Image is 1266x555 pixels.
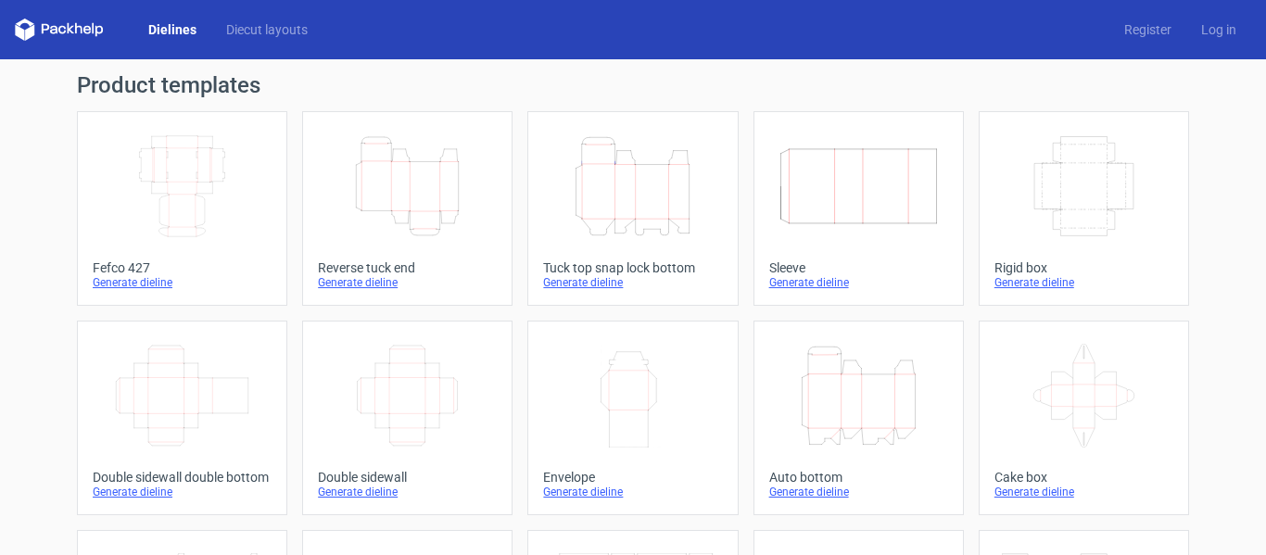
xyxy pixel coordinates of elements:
a: Dielines [133,20,211,39]
div: Generate dieline [994,275,1173,290]
a: EnvelopeGenerate dieline [527,321,738,515]
div: Sleeve [769,260,948,275]
div: Tuck top snap lock bottom [543,260,722,275]
div: Generate dieline [543,275,722,290]
a: Double sidewallGenerate dieline [302,321,513,515]
div: Cake box [994,470,1173,485]
a: SleeveGenerate dieline [753,111,964,306]
div: Generate dieline [318,275,497,290]
a: Reverse tuck endGenerate dieline [302,111,513,306]
div: Generate dieline [93,485,272,499]
div: Auto bottom [769,470,948,485]
div: Double sidewall [318,470,497,485]
div: Generate dieline [93,275,272,290]
div: Generate dieline [543,485,722,499]
a: Register [1109,20,1186,39]
div: Generate dieline [769,275,948,290]
div: Generate dieline [318,485,497,499]
div: Reverse tuck end [318,260,497,275]
a: Log in [1186,20,1251,39]
div: Envelope [543,470,722,485]
div: Generate dieline [769,485,948,499]
div: Fefco 427 [93,260,272,275]
div: Double sidewall double bottom [93,470,272,485]
a: Double sidewall double bottomGenerate dieline [77,321,287,515]
a: Diecut layouts [211,20,323,39]
a: Fefco 427Generate dieline [77,111,287,306]
a: Auto bottomGenerate dieline [753,321,964,515]
a: Tuck top snap lock bottomGenerate dieline [527,111,738,306]
h1: Product templates [77,74,1189,96]
div: Rigid box [994,260,1173,275]
div: Generate dieline [994,485,1173,499]
a: Cake boxGenerate dieline [979,321,1189,515]
a: Rigid boxGenerate dieline [979,111,1189,306]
